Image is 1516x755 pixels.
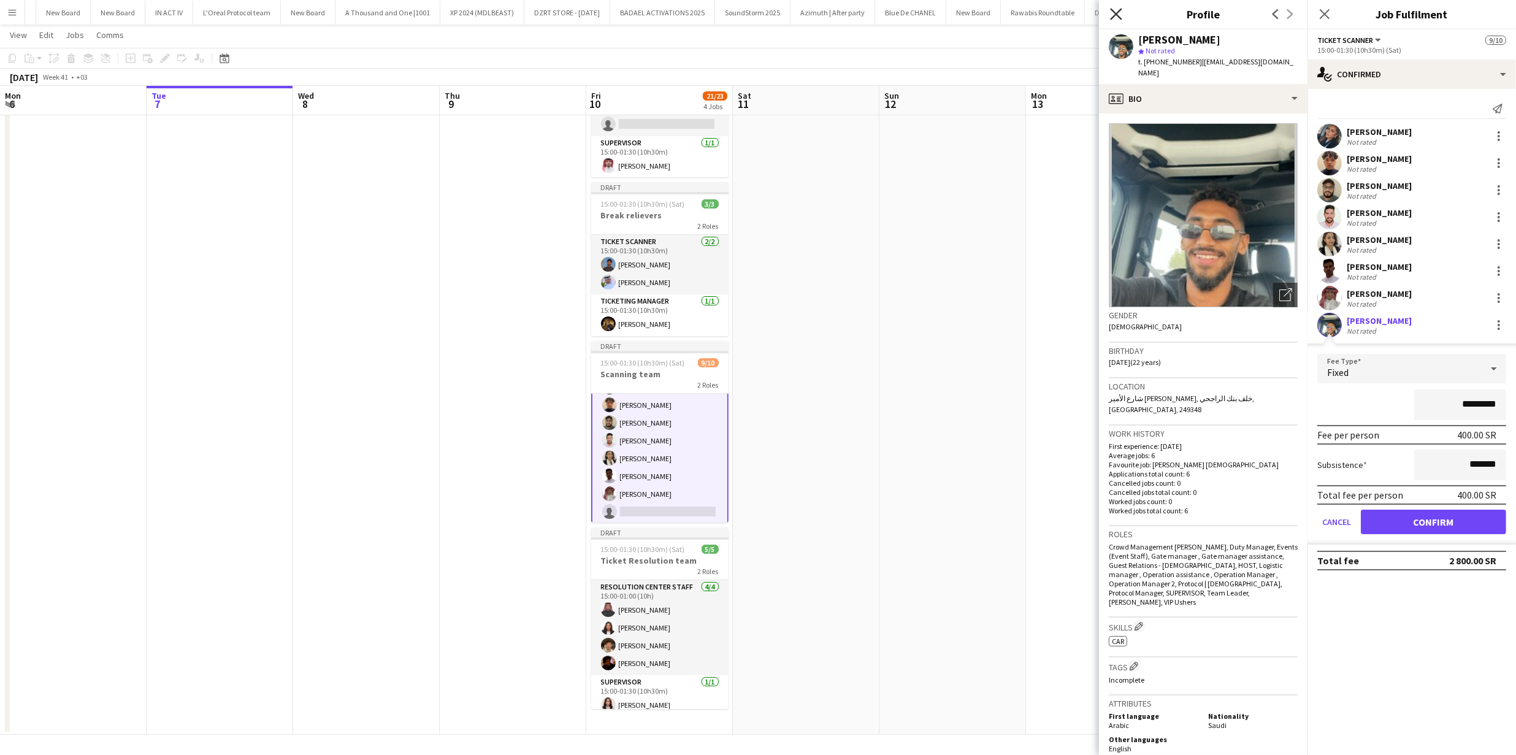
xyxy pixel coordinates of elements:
[1099,6,1307,22] h3: Profile
[591,555,729,566] h3: Ticket Resolution team
[1029,97,1047,111] span: 13
[1001,1,1085,25] button: Rawabis Roundtable
[1109,478,1298,488] p: Cancelled jobs count: 0
[1109,721,1129,730] span: Arabic
[1347,245,1379,255] div: Not rated
[1361,510,1506,534] button: Confirm
[738,90,751,101] span: Sat
[91,27,129,43] a: Comms
[698,358,719,367] span: 9/10
[1273,283,1298,307] div: Open photos pop-in
[1031,90,1047,101] span: Mon
[1457,429,1496,441] div: 400.00 SR
[1138,57,1202,66] span: t. [PHONE_NUMBER]
[601,545,685,554] span: 15:00-01:30 (10h30m) (Sat)
[36,1,91,25] button: New Board
[443,97,460,111] span: 9
[1146,46,1175,55] span: Not rated
[1347,272,1379,282] div: Not rated
[1347,288,1412,299] div: [PERSON_NAME]
[703,91,727,101] span: 21/23
[736,97,751,111] span: 11
[1109,460,1298,469] p: Favourite job: [PERSON_NAME] [DEMOGRAPHIC_DATA]
[1109,469,1298,478] p: Applications total count: 6
[296,97,314,111] span: 8
[591,356,729,525] app-card-role: Ticket Scanner7/815:00-01:30 (10h30m)[PERSON_NAME][PERSON_NAME][PERSON_NAME][PERSON_NAME][PERSON_...
[1347,315,1412,326] div: [PERSON_NAME]
[1347,326,1379,335] div: Not rated
[698,380,719,389] span: 2 Roles
[1347,261,1412,272] div: [PERSON_NAME]
[1109,322,1182,331] span: [DEMOGRAPHIC_DATA]
[524,1,610,25] button: DZRT STORE - [DATE]
[1347,126,1412,137] div: [PERSON_NAME]
[1347,234,1412,245] div: [PERSON_NAME]
[3,97,21,111] span: 6
[1109,310,1298,321] h3: Gender
[193,1,281,25] button: L'Oreal Protocol team
[1457,489,1496,501] div: 400.00 SR
[1347,299,1379,309] div: Not rated
[1109,711,1198,721] h5: First language
[703,102,727,111] div: 4 Jobs
[40,72,71,82] span: Week 41
[946,1,1001,25] button: New Board
[1109,488,1298,497] p: Cancelled jobs total count: 0
[1138,34,1220,45] div: [PERSON_NAME]
[1109,620,1298,633] h3: Skills
[591,527,729,537] div: Draft
[1109,735,1198,744] h5: Other languages
[591,90,601,101] span: Fri
[1109,529,1298,540] h3: Roles
[1109,497,1298,506] p: Worked jobs count: 0
[76,72,88,82] div: +03
[281,1,335,25] button: New Board
[1085,1,1201,25] button: DZRT | Jeddah store promoters
[1347,218,1379,228] div: Not rated
[1109,345,1298,356] h3: Birthday
[1109,428,1298,439] h3: Work history
[591,369,729,380] h3: Scanning team
[1109,123,1298,307] img: Crew avatar or photo
[66,29,84,40] span: Jobs
[698,221,719,231] span: 2 Roles
[1109,394,1254,414] span: شارع الأمير [PERSON_NAME], خلف بنك الراجحي, [GEOGRAPHIC_DATA], 249348
[1208,711,1298,721] h5: Nationality
[591,182,729,336] div: Draft15:00-01:30 (10h30m) (Sat)3/3Break relievers2 RolesTicket Scanner2/215:00-01:30 (10h30m)[PER...
[1099,84,1307,113] div: Bio
[1317,459,1367,470] label: Subsistence
[151,90,166,101] span: Tue
[589,97,601,111] span: 10
[1109,358,1161,367] span: [DATE] (22 years)
[5,27,32,43] a: View
[1317,45,1506,55] div: 15:00-01:30 (10h30m) (Sat)
[150,97,166,111] span: 7
[335,1,440,25] button: A Thousand and One |1001
[145,1,193,25] button: IN ACT IV
[591,294,729,336] app-card-role: Ticketing Manager1/115:00-01:30 (10h30m)[PERSON_NAME]
[791,1,875,25] button: Azimuth | After party
[591,210,729,221] h3: Break relievers
[1109,442,1298,451] p: First experience: [DATE]
[591,580,729,675] app-card-role: Resolution Center Staff4/415:00-01:00 (10h)[PERSON_NAME][PERSON_NAME][PERSON_NAME][PERSON_NAME]
[1347,137,1379,147] div: Not rated
[1485,36,1506,45] span: 9/10
[601,358,685,367] span: 15:00-01:30 (10h30m) (Sat)
[884,90,899,101] span: Sun
[601,199,685,209] span: 15:00-01:30 (10h30m) (Sat)
[1317,36,1383,45] button: Ticket Scanner
[440,1,524,25] button: XP 2024 (MDLBEAST)
[61,27,89,43] a: Jobs
[1307,6,1516,22] h3: Job Fulfilment
[39,29,53,40] span: Edit
[715,1,791,25] button: SoundStorm 2025
[1109,506,1298,515] p: Worked jobs total count: 6
[591,675,729,717] app-card-role: SUPERVISOR1/115:00-01:30 (10h30m)[PERSON_NAME]
[1327,366,1349,378] span: Fixed
[1317,429,1379,441] div: Fee per person
[591,527,729,709] app-job-card: Draft15:00-01:30 (10h30m) (Sat)5/5Ticket Resolution team2 RolesResolution Center Staff4/415:00-01...
[1317,489,1403,501] div: Total fee per person
[10,29,27,40] span: View
[1109,675,1298,684] p: Incomplete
